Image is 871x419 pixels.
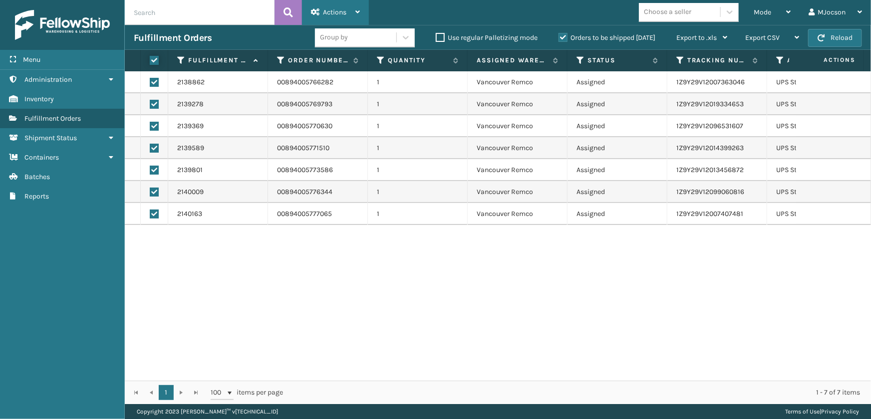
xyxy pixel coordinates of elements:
td: Assigned [568,203,667,225]
a: 1Z9Y29V12007407481 [676,209,743,218]
td: UPS Standard [767,203,867,225]
a: 2140009 [177,187,204,197]
td: Vancouver Remco [468,181,568,203]
a: 2139589 [177,143,204,153]
span: Inventory [24,95,54,103]
td: Assigned [568,93,667,115]
a: 1Z9Y29V12019334653 [676,100,744,108]
p: Copyright 2023 [PERSON_NAME]™ v [TECHNICAL_ID] [137,404,278,419]
td: UPS Standard [767,71,867,93]
label: Assigned Warehouse [477,56,548,65]
span: Administration [24,75,72,84]
a: 2139801 [177,165,203,175]
span: Menu [23,55,40,64]
span: Containers [24,153,59,162]
td: UPS Standard [767,181,867,203]
td: 1 [368,203,468,225]
td: Vancouver Remco [468,203,568,225]
td: 1 [368,137,468,159]
td: 1 [368,93,468,115]
a: 2140163 [177,209,202,219]
td: UPS Standard [767,93,867,115]
span: Fulfillment Orders [24,114,81,123]
span: Actions [792,52,862,68]
div: 1 - 7 of 7 items [297,388,860,398]
span: Mode [754,8,771,16]
td: UPS Standard [767,159,867,181]
label: Order Number [288,56,348,65]
span: 100 [211,388,226,398]
td: 00894005776344 [268,181,368,203]
a: 2139369 [177,121,204,131]
div: Choose a seller [644,7,691,17]
td: 1 [368,181,468,203]
td: 00894005777065 [268,203,368,225]
td: 00894005773586 [268,159,368,181]
a: 1 [159,385,174,400]
div: | [785,404,859,419]
a: Terms of Use [785,408,820,415]
td: 1 [368,159,468,181]
a: 2138862 [177,77,205,87]
td: Assigned [568,71,667,93]
span: Export CSV [745,33,780,42]
span: Export to .xls [676,33,717,42]
a: 1Z9Y29V12099060816 [676,188,744,196]
td: 1 [368,71,468,93]
span: Actions [323,8,346,16]
label: Fulfillment Order Id [188,56,249,65]
label: Use regular Palletizing mode [436,33,538,42]
a: 2139278 [177,99,204,109]
div: Group by [320,32,348,43]
span: Batches [24,173,50,181]
label: Orders to be shipped [DATE] [559,33,655,42]
td: Vancouver Remco [468,115,568,137]
a: 1Z9Y29V12096531607 [676,122,743,130]
td: Vancouver Remco [468,159,568,181]
td: Assigned [568,115,667,137]
td: UPS Standard [767,115,867,137]
h3: Fulfillment Orders [134,32,212,44]
label: Quantity [388,56,448,65]
label: Status [587,56,648,65]
td: Assigned [568,137,667,159]
span: Shipment Status [24,134,77,142]
a: 1Z9Y29V12013456872 [676,166,744,174]
img: logo [15,10,110,40]
td: Assigned [568,159,667,181]
span: Reports [24,192,49,201]
label: Tracking Number [687,56,748,65]
td: Vancouver Remco [468,71,568,93]
span: items per page [211,385,284,400]
button: Reload [808,29,862,47]
td: UPS Standard [767,137,867,159]
td: 00894005771510 [268,137,368,159]
td: 1 [368,115,468,137]
td: 00894005770630 [268,115,368,137]
a: Privacy Policy [821,408,859,415]
td: Vancouver Remco [468,137,568,159]
a: 1Z9Y29V12007363046 [676,78,745,86]
td: Assigned [568,181,667,203]
label: Assigned Carrier Service [787,56,848,65]
td: 00894005766282 [268,71,368,93]
td: Vancouver Remco [468,93,568,115]
td: 00894005769793 [268,93,368,115]
a: 1Z9Y29V12014399263 [676,144,744,152]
